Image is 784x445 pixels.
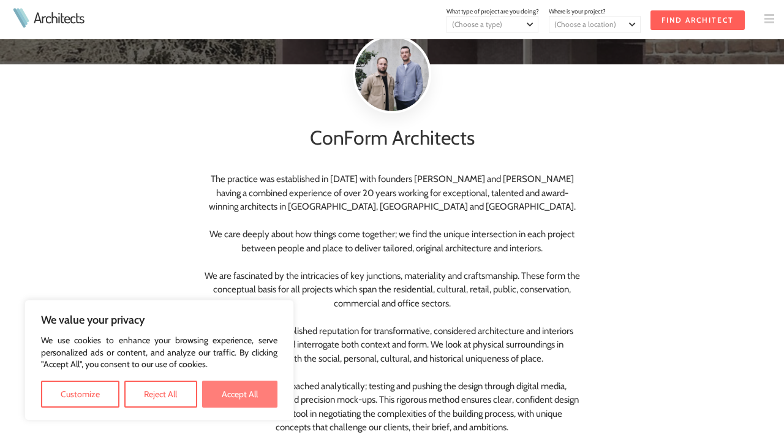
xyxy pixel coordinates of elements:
[202,381,277,408] button: Accept All
[41,381,119,408] button: Customize
[447,7,539,15] span: What type of project are you doing?
[41,335,277,371] p: We use cookies to enhance your browsing experience, serve personalized ads or content, and analyz...
[650,10,745,30] input: Find Architect
[124,381,197,408] button: Reject All
[41,313,277,327] p: We value your privacy
[549,7,606,15] span: Where is your project?
[10,8,32,28] img: Architects
[34,10,84,25] a: Architects
[88,123,696,153] h1: ConForm Architects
